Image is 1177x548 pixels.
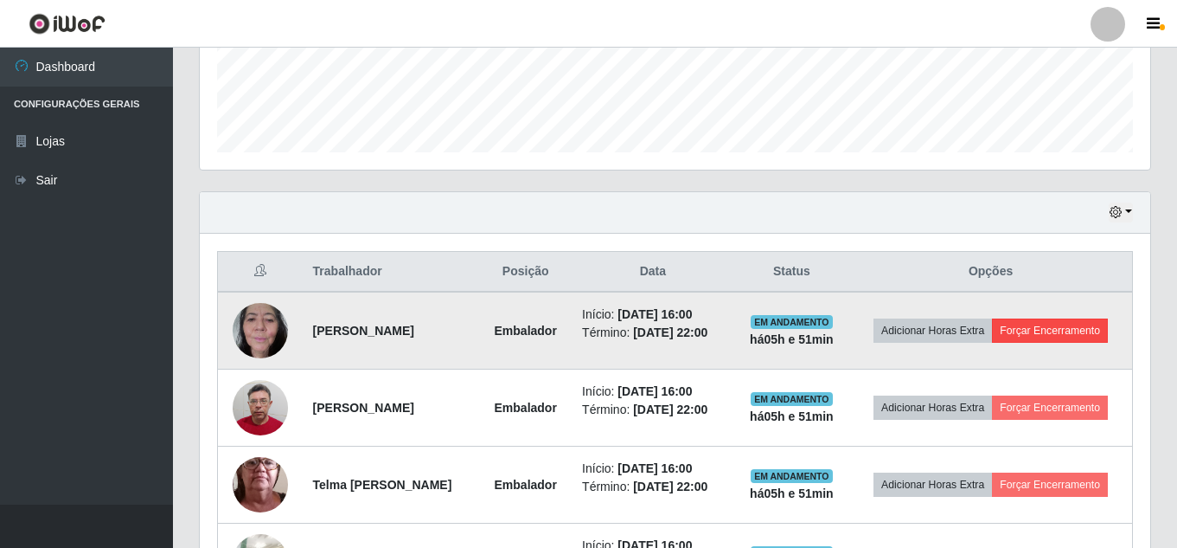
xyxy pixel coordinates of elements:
[313,401,414,415] strong: [PERSON_NAME]
[633,326,707,339] time: [DATE] 22:00
[992,396,1108,420] button: Forçar Encerramento
[303,252,480,293] th: Trabalhador
[873,396,992,420] button: Adicionar Horas Extra
[750,409,834,423] strong: há 05 h e 51 min
[734,252,850,293] th: Status
[873,473,992,497] button: Adicionar Horas Extra
[495,324,557,338] strong: Embalador
[751,469,833,483] span: EM ANDAMENTO
[582,478,724,496] li: Término:
[233,423,288,546] img: 1744294731442.jpeg
[29,13,106,35] img: CoreUI Logo
[495,401,557,415] strong: Embalador
[617,307,692,321] time: [DATE] 16:00
[992,473,1108,497] button: Forçar Encerramento
[750,332,834,346] strong: há 05 h e 51 min
[313,324,414,338] strong: [PERSON_NAME]
[849,252,1132,293] th: Opções
[751,392,833,406] span: EM ANDAMENTO
[873,319,992,343] button: Adicionar Horas Extra
[582,460,724,478] li: Início:
[582,401,724,419] li: Término:
[233,371,288,445] img: 1729117608553.jpeg
[582,383,724,401] li: Início:
[992,319,1108,343] button: Forçar Encerramento
[479,252,572,293] th: Posição
[233,293,288,367] img: 1653915171723.jpeg
[617,461,692,475] time: [DATE] 16:00
[582,306,724,324] li: Início:
[313,478,452,492] strong: Telma [PERSON_NAME]
[582,324,724,342] li: Término:
[572,252,734,293] th: Data
[617,384,692,398] time: [DATE] 16:00
[750,487,834,500] strong: há 05 h e 51 min
[495,478,557,492] strong: Embalador
[633,480,707,493] time: [DATE] 22:00
[751,315,833,329] span: EM ANDAMENTO
[633,403,707,416] time: [DATE] 22:00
